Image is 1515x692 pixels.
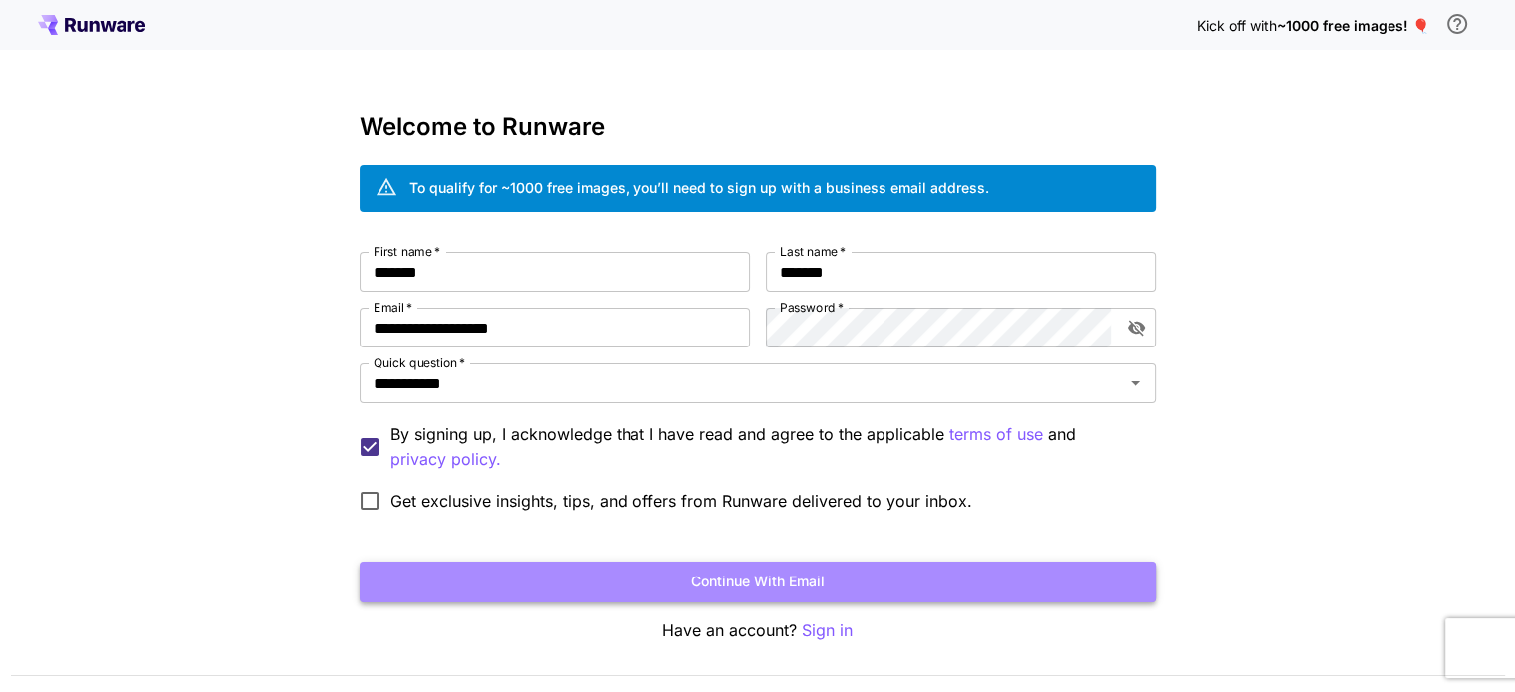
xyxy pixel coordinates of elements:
[360,618,1156,643] p: Have an account?
[409,177,989,198] div: To qualify for ~1000 free images, you’ll need to sign up with a business email address.
[949,422,1043,447] p: terms of use
[1119,310,1154,346] button: toggle password visibility
[390,422,1140,472] p: By signing up, I acknowledge that I have read and agree to the applicable and
[1277,17,1429,34] span: ~1000 free images! 🎈
[360,562,1156,602] button: Continue with email
[1437,4,1477,44] button: In order to qualify for free credit, you need to sign up with a business email address and click ...
[374,354,465,371] label: Quick question
[1122,369,1149,397] button: Open
[374,243,440,260] label: First name
[780,299,844,316] label: Password
[802,618,853,643] button: Sign in
[390,489,972,513] span: Get exclusive insights, tips, and offers from Runware delivered to your inbox.
[390,447,501,472] button: By signing up, I acknowledge that I have read and agree to the applicable terms of use and
[780,243,846,260] label: Last name
[1197,17,1277,34] span: Kick off with
[360,114,1156,141] h3: Welcome to Runware
[390,447,501,472] p: privacy policy.
[374,299,412,316] label: Email
[949,422,1043,447] button: By signing up, I acknowledge that I have read and agree to the applicable and privacy policy.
